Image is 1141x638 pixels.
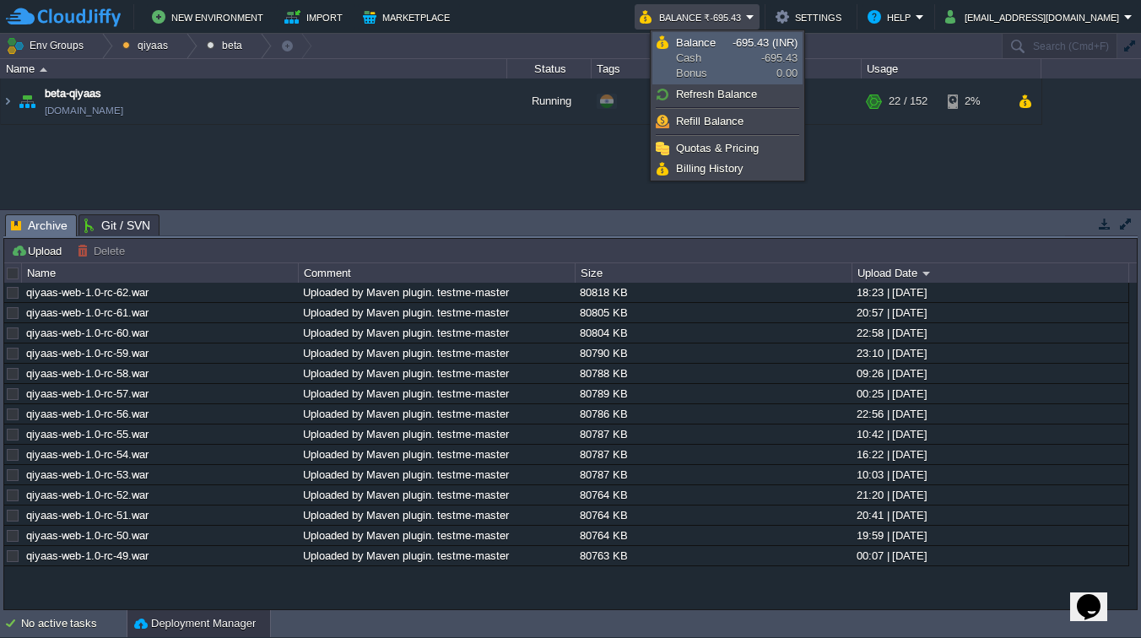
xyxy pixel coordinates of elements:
button: Import [284,7,348,27]
a: Billing History [653,159,802,178]
a: Refill Balance [653,112,802,131]
button: qiyaas [122,34,174,57]
span: Git / SVN [84,215,150,235]
div: Uploaded by Maven plugin. testme-master [299,283,574,302]
a: qiyaas-web-1.0-rc-55.war [26,428,149,441]
div: 22:58 | [DATE] [852,323,1127,343]
a: qiyaas-web-1.0-rc-62.war [26,286,149,299]
div: Upload Date [853,263,1128,283]
button: beta [207,34,248,57]
div: Usage [863,59,1041,78]
div: Name [2,59,506,78]
div: Uploaded by Maven plugin. testme-master [299,303,574,322]
span: Refresh Balance [676,88,757,100]
div: 09:26 | [DATE] [852,364,1127,383]
span: Refill Balance [676,115,744,127]
div: 80786 KB [576,404,851,424]
div: 16:22 | [DATE] [852,445,1127,464]
div: 00:25 | [DATE] [852,384,1127,403]
div: 19:59 | [DATE] [852,526,1127,545]
button: Env Groups [6,34,89,57]
button: Settings [776,7,846,27]
button: Deployment Manager [134,615,256,632]
button: Upload [11,243,67,258]
div: Uploaded by Maven plugin. testme-master [299,485,574,505]
div: Uploaded by Maven plugin. testme-master [299,404,574,424]
div: Uploaded by Maven plugin. testme-master [299,526,574,545]
span: Quotas & Pricing [676,142,759,154]
img: AMDAwAAAACH5BAEAAAAALAAAAAABAAEAAAICRAEAOw== [40,68,47,72]
button: Delete [77,243,130,258]
a: qiyaas-web-1.0-rc-61.war [26,306,149,319]
span: Archive [11,215,68,236]
div: Uploaded by Maven plugin. testme-master [299,546,574,565]
div: 80789 KB [576,384,851,403]
div: 80790 KB [576,343,851,363]
div: 23:10 | [DATE] [852,343,1127,363]
a: qiyaas-web-1.0-rc-53.war [26,468,149,481]
div: 2% [948,78,1003,124]
button: New Environment [152,7,268,27]
div: 10:03 | [DATE] [852,465,1127,484]
div: Uploaded by Maven plugin. testme-master [299,465,574,484]
img: AMDAwAAAACH5BAEAAAAALAAAAAABAAEAAAICRAEAOw== [15,78,39,124]
div: Tags [592,59,861,78]
div: 20:41 | [DATE] [852,506,1127,525]
div: 21:20 | [DATE] [852,485,1127,505]
div: Uploaded by Maven plugin. testme-master [299,323,574,343]
div: 00:07 | [DATE] [852,546,1127,565]
div: 22:56 | [DATE] [852,404,1127,424]
img: CloudJiffy [6,7,121,28]
div: Uploaded by Maven plugin. testme-master [299,506,574,525]
div: 80764 KB [576,485,851,505]
a: qiyaas-web-1.0-rc-54.war [26,448,149,461]
button: Marketplace [363,7,455,27]
span: Balance [676,36,716,49]
img: AMDAwAAAACH5BAEAAAAALAAAAAABAAEAAAICRAEAOw== [1,78,14,124]
a: qiyaas-web-1.0-rc-56.war [26,408,149,420]
a: qiyaas-web-1.0-rc-51.war [26,509,149,522]
div: Uploaded by Maven plugin. testme-master [299,364,574,383]
div: 10:42 | [DATE] [852,424,1127,444]
div: 80788 KB [576,364,851,383]
span: Billing History [676,162,744,175]
div: 20:57 | [DATE] [852,303,1127,322]
div: No active tasks [21,610,127,637]
a: qiyaas-web-1.0-rc-60.war [26,327,149,339]
a: Refresh Balance [653,85,802,104]
a: beta-qiyaas [45,85,101,102]
span: -695.43 0.00 [733,36,798,79]
a: [DOMAIN_NAME] [45,102,123,119]
span: Cash Bonus [676,35,733,81]
div: 18:23 | [DATE] [852,283,1127,302]
button: Balance ₹-695.43 [640,7,746,27]
div: Comment [300,263,575,283]
div: 80764 KB [576,506,851,525]
a: Quotas & Pricing [653,139,802,158]
a: BalanceCashBonus-695.43 (INR)-695.430.00 [653,33,802,84]
div: 80805 KB [576,303,851,322]
div: 80804 KB [576,323,851,343]
div: 80787 KB [576,465,851,484]
a: qiyaas-web-1.0-rc-50.war [26,529,149,542]
a: qiyaas-web-1.0-rc-52.war [26,489,149,501]
div: Running [507,78,592,124]
div: 80764 KB [576,526,851,545]
div: Name [23,263,298,283]
div: 80787 KB [576,445,851,464]
button: [EMAIL_ADDRESS][DOMAIN_NAME] [945,7,1124,27]
div: Size [576,263,852,283]
a: qiyaas-web-1.0-rc-49.war [26,549,149,562]
span: -695.43 (INR) [733,36,798,49]
div: Uploaded by Maven plugin. testme-master [299,424,574,444]
div: Uploaded by Maven plugin. testme-master [299,343,574,363]
button: Help [868,7,916,27]
div: 80763 KB [576,546,851,565]
div: Uploaded by Maven plugin. testme-master [299,445,574,464]
div: 80787 KB [576,424,851,444]
iframe: chat widget [1070,570,1124,621]
a: qiyaas-web-1.0-rc-59.war [26,347,149,360]
div: Uploaded by Maven plugin. testme-master [299,384,574,403]
div: Status [508,59,591,78]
